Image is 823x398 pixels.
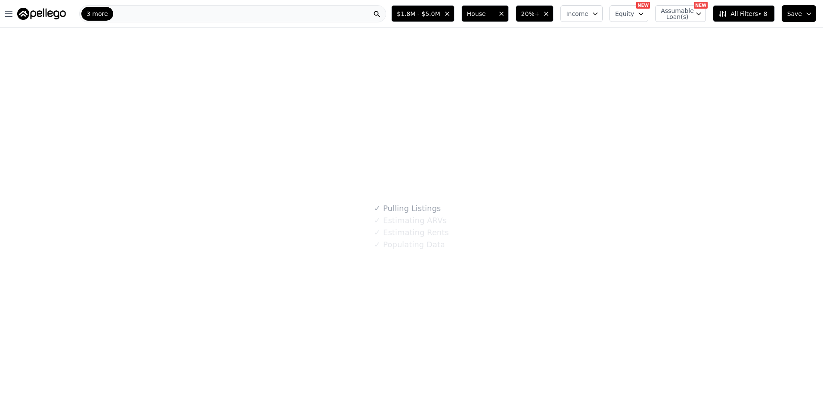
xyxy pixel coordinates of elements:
span: Save [787,9,802,18]
span: House [467,9,495,18]
span: Equity [615,9,634,18]
button: 20%+ [516,5,554,22]
div: NEW [636,2,650,9]
div: Populating Data [374,239,445,251]
div: NEW [694,2,708,9]
div: Pulling Listings [374,202,441,215]
img: Pellego [17,8,66,20]
span: Assumable Loan(s) [661,8,688,20]
span: All Filters • 8 [718,9,767,18]
div: Estimating ARVs [374,215,446,227]
span: $1.8M - $5.0M [397,9,440,18]
span: ✓ [374,228,381,237]
span: Income [566,9,588,18]
span: 3 more [87,9,108,18]
button: $1.8M - $5.0M [391,5,454,22]
button: Income [560,5,603,22]
button: House [461,5,509,22]
div: Estimating Rents [374,227,449,239]
button: Equity [610,5,648,22]
button: All Filters• 8 [713,5,774,22]
button: Save [782,5,816,22]
span: ✓ [374,204,381,213]
span: ✓ [374,240,381,249]
span: 20%+ [521,9,540,18]
button: Assumable Loan(s) [655,5,706,22]
span: ✓ [374,216,381,225]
